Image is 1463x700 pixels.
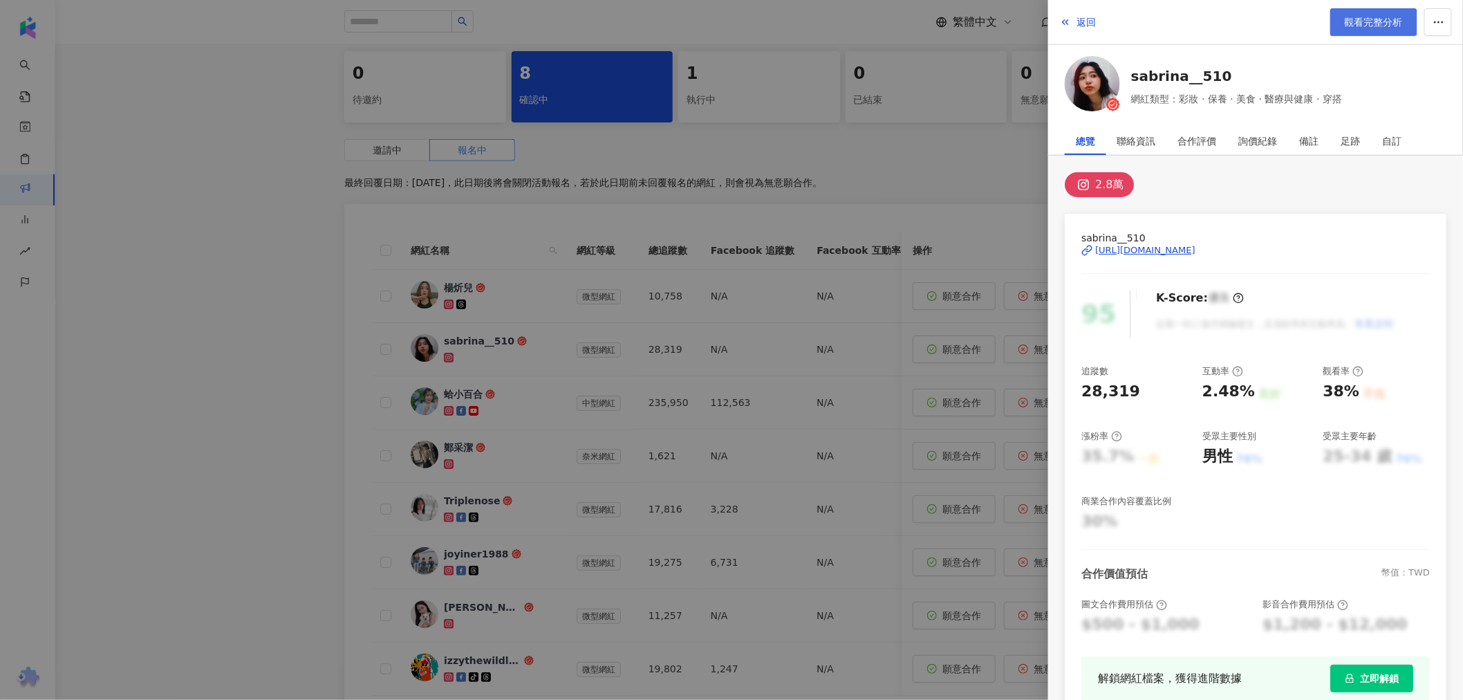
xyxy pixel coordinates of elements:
div: 漲粉率 [1081,430,1122,443]
span: 立即解鎖 [1360,673,1399,684]
div: 觀看率 [1323,365,1363,378]
button: 返回 [1059,8,1097,36]
span: 網紅類型：彩妝 · 保養 · 美食 · 醫療與健康 · 穿搭 [1131,91,1342,107]
span: 觀看完整分析 [1345,17,1403,28]
div: 圖文合作費用預估 [1081,598,1167,611]
button: 立即解鎖 [1330,665,1413,692]
a: KOL Avatar [1065,56,1120,116]
div: 自訂 [1383,127,1402,155]
div: 解鎖網紅檔案，獲得進階數據 [1098,670,1242,687]
span: 返回 [1077,17,1096,28]
div: 互動率 [1202,365,1243,378]
div: 商業合作內容覆蓋比例 [1081,495,1171,508]
div: 2.48% [1202,381,1255,403]
div: 受眾主要性別 [1202,430,1256,443]
div: 合作價值預估 [1081,567,1148,582]
div: 28,319 [1081,381,1140,403]
a: [URL][DOMAIN_NAME] [1081,244,1430,257]
div: 合作評價 [1178,127,1217,155]
a: sabrina__510 [1131,66,1342,86]
div: 2.8萬 [1095,175,1124,194]
div: 影音合作費用預估 [1262,598,1348,611]
img: KOL Avatar [1065,56,1120,111]
div: 總覽 [1076,127,1095,155]
a: 觀看完整分析 [1330,8,1417,36]
div: 追蹤數 [1081,365,1108,378]
div: K-Score : [1156,291,1244,306]
button: 2.8萬 [1065,172,1134,197]
div: 受眾主要年齡 [1323,430,1377,443]
span: lock [1345,674,1354,683]
span: sabrina__510 [1081,230,1430,246]
div: [URL][DOMAIN_NAME] [1095,244,1195,257]
div: 備註 [1300,127,1319,155]
div: 聯絡資訊 [1117,127,1156,155]
div: 詢價紀錄 [1239,127,1278,155]
div: 38% [1323,381,1359,403]
div: 幣值：TWD [1381,567,1430,582]
div: 男性 [1202,446,1233,468]
div: 足跡 [1341,127,1361,155]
